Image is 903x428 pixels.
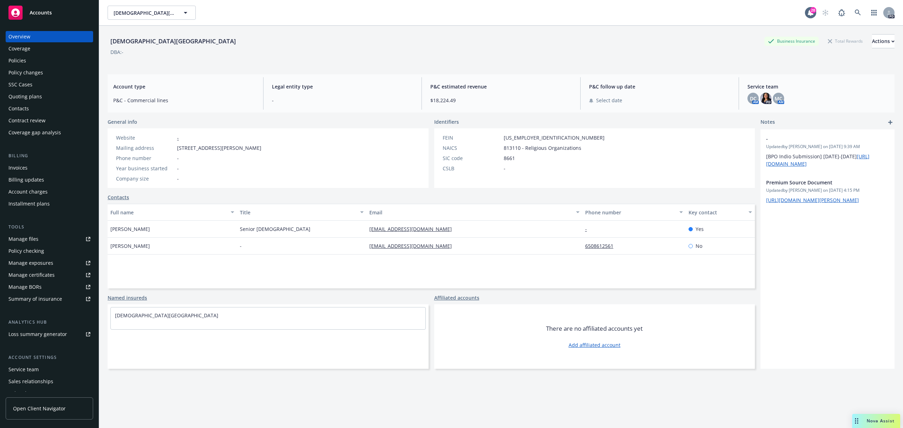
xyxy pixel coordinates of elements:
[6,186,93,197] a: Account charges
[872,35,895,48] div: Actions
[116,165,174,172] div: Year business started
[443,144,501,152] div: NAICS
[760,118,775,127] span: Notes
[867,418,895,424] span: Nova Assist
[8,245,44,257] div: Policy checking
[8,376,53,387] div: Sales relationships
[585,243,619,249] a: 6508612561
[8,31,30,42] div: Overview
[775,95,782,102] span: MC
[6,174,93,185] a: Billing updates
[443,134,501,141] div: FEIN
[6,79,93,90] a: SSC Cases
[686,204,755,221] button: Key contact
[6,329,93,340] a: Loss summary generator
[872,34,895,48] button: Actions
[240,242,242,250] span: -
[113,83,255,90] span: Account type
[272,83,413,90] span: Legal entity type
[6,55,93,66] a: Policies
[110,242,150,250] span: [PERSON_NAME]
[766,153,889,167] p: [BPO Indio Submission] [DATE]-[DATE]
[760,93,771,104] img: photo
[8,233,38,245] div: Manage files
[369,243,457,249] a: [EMAIL_ADDRESS][DOMAIN_NAME]
[177,144,261,152] span: [STREET_ADDRESS][PERSON_NAME]
[108,118,137,126] span: General info
[852,414,861,428] div: Drag to move
[766,197,859,203] a: [URL][DOMAIN_NAME][PERSON_NAME]
[766,187,889,194] span: Updated by [PERSON_NAME] on [DATE] 4:15 PM
[8,388,49,399] div: Related accounts
[434,118,459,126] span: Identifiers
[13,405,66,412] span: Open Client Navigator
[8,43,30,54] div: Coverage
[116,134,174,141] div: Website
[6,91,93,102] a: Quoting plans
[504,165,505,172] span: -
[8,293,62,305] div: Summary of insurance
[108,204,237,221] button: Full name
[6,257,93,269] a: Manage exposures
[6,152,93,159] div: Billing
[177,134,179,141] a: -
[546,324,643,333] span: There are no affiliated accounts yet
[6,115,93,126] a: Contract review
[110,48,123,56] div: DBA: -
[6,103,93,114] a: Contacts
[369,226,457,232] a: [EMAIL_ADDRESS][DOMAIN_NAME]
[108,194,129,201] a: Contacts
[8,79,32,90] div: SSC Cases
[6,224,93,231] div: Tools
[886,118,895,127] a: add
[6,198,93,209] a: Installment plans
[6,233,93,245] a: Manage files
[6,67,93,78] a: Policy changes
[6,269,93,281] a: Manage certificates
[8,55,26,66] div: Policies
[760,173,895,209] div: Premium Source DocumentUpdatedby [PERSON_NAME] on [DATE] 4:15 PM[URL][DOMAIN_NAME][PERSON_NAME]
[6,3,93,23] a: Accounts
[6,127,93,138] a: Coverage gap analysis
[8,127,61,138] div: Coverage gap analysis
[8,162,28,173] div: Invoices
[115,312,218,319] a: [DEMOGRAPHIC_DATA][GEOGRAPHIC_DATA]
[6,281,93,293] a: Manage BORs
[366,204,582,221] button: Email
[585,226,593,232] a: -
[110,209,226,216] div: Full name
[867,6,881,20] a: Switch app
[747,83,889,90] span: Service team
[504,154,515,162] span: 8661
[108,37,239,46] div: [DEMOGRAPHIC_DATA][GEOGRAPHIC_DATA]
[116,144,174,152] div: Mailing address
[116,175,174,182] div: Company size
[6,162,93,173] a: Invoices
[8,329,67,340] div: Loss summary generator
[6,388,93,399] a: Related accounts
[8,281,42,293] div: Manage BORs
[443,165,501,172] div: CSLB
[177,165,179,172] span: -
[696,225,704,233] span: Yes
[8,186,48,197] div: Account charges
[272,97,413,104] span: -
[177,175,179,182] span: -
[8,174,44,185] div: Billing updates
[589,83,731,90] span: P&C follow up date
[108,6,196,20] button: [DEMOGRAPHIC_DATA][GEOGRAPHIC_DATA]
[8,364,39,375] div: Service team
[835,6,849,20] a: Report a Bug
[760,129,895,173] div: -Updatedby [PERSON_NAME] on [DATE] 9:39 AM[BPO Indio Submission] [DATE]-[DATE][URL][DOMAIN_NAME]
[569,341,620,349] a: Add affiliated account
[766,179,871,186] span: Premium Source Document
[696,242,702,250] span: No
[689,209,744,216] div: Key contact
[766,135,871,142] span: -
[6,245,93,257] a: Policy checking
[6,376,93,387] a: Sales relationships
[810,7,816,13] div: 28
[852,414,900,428] button: Nova Assist
[30,10,52,16] span: Accounts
